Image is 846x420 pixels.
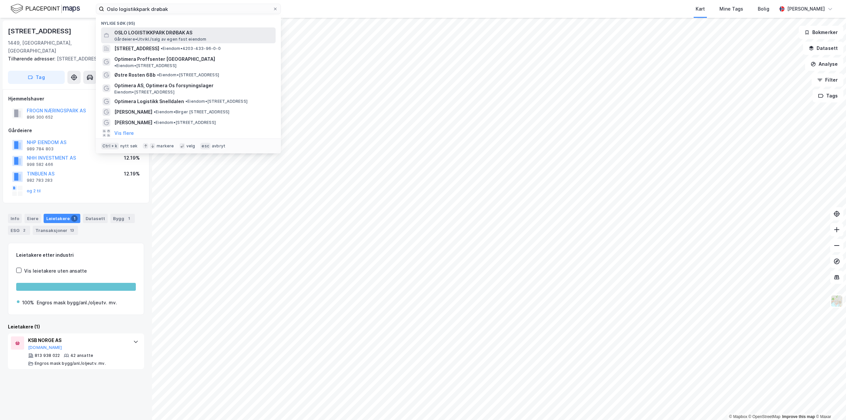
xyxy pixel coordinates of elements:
[44,214,80,223] div: Leietakere
[803,42,843,55] button: Datasett
[8,55,139,63] div: [STREET_ADDRESS]
[27,162,53,167] div: 998 582 466
[8,127,144,134] div: Gårdeiere
[812,73,843,87] button: Filter
[35,353,60,358] div: 813 938 022
[186,143,195,149] div: velg
[96,16,281,27] div: Nylige søk (95)
[124,170,140,178] div: 12.19%
[27,115,53,120] div: 896 300 652
[27,178,53,183] div: 982 783 283
[8,323,144,331] div: Leietakere (1)
[114,45,159,53] span: [STREET_ADDRESS]
[154,109,229,115] span: Eiendom • Birger [STREET_ADDRESS]
[33,226,78,235] div: Transaksjoner
[35,361,106,366] div: Engros mask bygg/anl./oljeutv. mv.
[813,89,843,102] button: Tags
[114,90,174,95] span: Eiendom • [STREET_ADDRESS]
[70,353,93,358] div: 42 ansatte
[782,414,815,419] a: Improve this map
[8,56,57,61] span: Tilhørende adresser:
[161,46,221,51] span: Eiendom • 4203-433-96-0-0
[114,129,134,137] button: Vis flere
[27,146,54,152] div: 989 784 803
[8,95,144,103] div: Hjemmelshaver
[154,109,156,114] span: •
[758,5,769,13] div: Bolig
[21,227,27,234] div: 2
[24,214,41,223] div: Eiere
[696,5,705,13] div: Kart
[200,143,211,149] div: esc
[24,267,87,275] div: Vis leietakere uten ansatte
[104,4,273,14] input: Søk på adresse, matrikkel, gårdeiere, leietakere eller personer
[8,26,73,36] div: [STREET_ADDRESS]
[16,251,136,259] div: Leietakere etter industri
[69,227,75,234] div: 13
[114,37,207,42] span: Gårdeiere • Utvikl./salg av egen fast eiendom
[749,414,781,419] a: OpenStreetMap
[28,345,62,350] button: [DOMAIN_NAME]
[8,226,30,235] div: ESG
[126,215,132,222] div: 1
[8,214,22,223] div: Info
[787,5,825,13] div: [PERSON_NAME]
[813,388,846,420] iframe: Chat Widget
[114,29,273,37] span: OSLO LOGISTIKKPARK DRØBAK AS
[8,71,65,84] button: Tag
[124,154,140,162] div: 12.19%
[114,55,215,63] span: Optimera Proffsenter [GEOGRAPHIC_DATA]
[185,99,187,104] span: •
[114,71,156,79] span: Østre Rosten 68b
[37,299,117,307] div: Engros mask bygg/anl./oljeutv. mv.
[83,214,108,223] div: Datasett
[22,299,34,307] div: 100%
[185,99,248,104] span: Eiendom • [STREET_ADDRESS]
[830,295,843,307] img: Z
[154,120,216,125] span: Eiendom • [STREET_ADDRESS]
[114,82,273,90] span: Optimera AS, Optimera Os forsyningslager
[114,63,176,68] span: Eiendom • [STREET_ADDRESS]
[71,215,78,222] div: 1
[813,388,846,420] div: Kontrollprogram for chat
[799,26,843,39] button: Bokmerker
[120,143,138,149] div: nytt søk
[114,108,152,116] span: [PERSON_NAME]
[110,214,135,223] div: Bygg
[154,120,156,125] span: •
[28,336,127,344] div: KSB NORGE AS
[114,97,184,105] span: Optimera Logistikk Snelldalen
[161,46,163,51] span: •
[157,72,159,77] span: •
[101,143,119,149] div: Ctrl + k
[157,143,174,149] div: markere
[11,3,80,15] img: logo.f888ab2527a4732fd821a326f86c7f29.svg
[114,119,152,127] span: [PERSON_NAME]
[719,5,743,13] div: Mine Tags
[212,143,225,149] div: avbryt
[8,39,115,55] div: 1449, [GEOGRAPHIC_DATA], [GEOGRAPHIC_DATA]
[729,414,747,419] a: Mapbox
[157,72,219,78] span: Eiendom • [STREET_ADDRESS]
[805,57,843,71] button: Analyse
[114,63,116,68] span: •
